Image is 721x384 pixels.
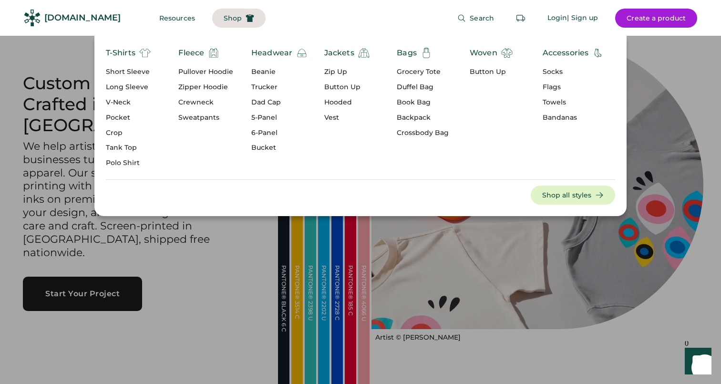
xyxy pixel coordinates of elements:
button: Retrieve an order [511,9,530,28]
div: Pocket [106,113,151,123]
div: Button Up [324,83,370,92]
div: Trucker [251,83,308,92]
div: Jackets [324,47,354,59]
div: Polo Shirt [106,158,151,168]
div: Flags [543,83,604,92]
div: Duffel Bag [397,83,449,92]
img: t-shirt%20%282%29.svg [139,47,151,59]
div: Beanie [251,67,308,77]
img: Rendered Logo - Screens [24,10,41,26]
button: Shop [212,9,266,28]
button: Shop all styles [531,186,616,205]
div: Zip Up [324,67,370,77]
div: Vest [324,113,370,123]
div: Dad Cap [251,98,308,107]
div: Woven [470,47,497,59]
div: Crossbody Bag [397,128,449,138]
div: Towels [543,98,604,107]
div: [DOMAIN_NAME] [44,12,121,24]
div: V-Neck [106,98,151,107]
span: Shop [224,15,242,21]
div: Fleece [178,47,204,59]
img: accessories-ab-01.svg [592,47,604,59]
div: | Sign up [567,13,598,23]
button: Search [446,9,505,28]
div: Book Bag [397,98,449,107]
div: Headwear [251,47,292,59]
div: T-Shirts [106,47,135,59]
div: Socks [543,67,604,77]
div: Hooded [324,98,370,107]
div: Long Sleeve [106,83,151,92]
div: Backpack [397,113,449,123]
div: Sweatpants [178,113,233,123]
div: Pullover Hoodie [178,67,233,77]
div: Bucket [251,143,308,153]
img: Totebag-01.svg [421,47,432,59]
img: shirt.svg [501,47,513,59]
span: Search [470,15,494,21]
div: Accessories [543,47,589,59]
iframe: Front Chat [676,341,717,382]
div: Grocery Tote [397,67,449,77]
div: Bandanas [543,113,604,123]
div: Login [547,13,567,23]
img: beanie.svg [296,47,308,59]
div: 5-Panel [251,113,308,123]
div: Short Sleeve [106,67,151,77]
div: Crop [106,128,151,138]
div: Crewneck [178,98,233,107]
div: Tank Top [106,143,151,153]
div: Zipper Hoodie [178,83,233,92]
img: hoodie.svg [208,47,219,59]
button: Create a product [615,9,697,28]
button: Resources [148,9,206,28]
div: 6-Panel [251,128,308,138]
div: Button Up [470,67,513,77]
div: Bags [397,47,417,59]
img: jacket%20%281%29.svg [358,47,370,59]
